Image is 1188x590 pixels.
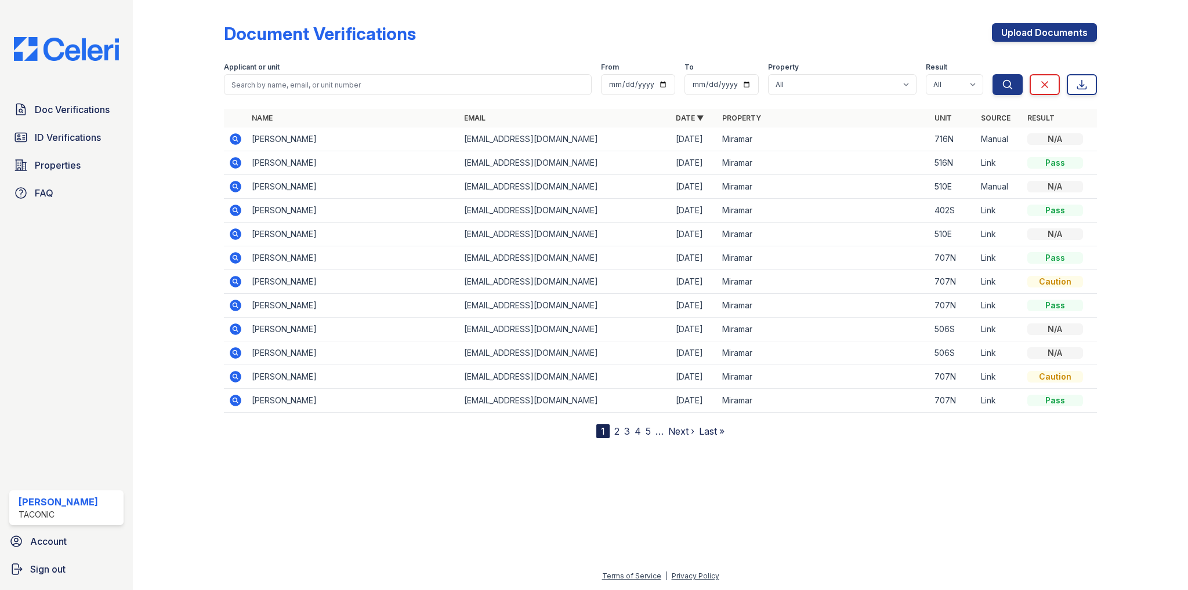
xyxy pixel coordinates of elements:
div: [PERSON_NAME] [19,495,98,509]
div: N/A [1027,228,1083,240]
a: Doc Verifications [9,98,124,121]
td: [DATE] [671,223,718,246]
td: [DATE] [671,389,718,413]
div: N/A [1027,181,1083,192]
a: Properties [9,154,124,177]
a: 5 [646,425,651,437]
a: Source [981,114,1010,122]
span: Doc Verifications [35,103,110,116]
div: N/A [1027,347,1083,359]
div: Pass [1027,300,1083,311]
td: [DATE] [671,341,718,365]
td: [EMAIL_ADDRESS][DOMAIN_NAME] [459,128,671,151]
a: Result [1027,114,1055,122]
td: [EMAIL_ADDRESS][DOMAIN_NAME] [459,341,671,365]
td: [PERSON_NAME] [247,223,459,246]
td: [PERSON_NAME] [247,341,459,365]
a: Account [5,530,128,553]
td: [EMAIL_ADDRESS][DOMAIN_NAME] [459,246,671,270]
span: … [655,424,664,438]
td: 510E [930,175,976,199]
span: Properties [35,158,81,172]
td: 707N [930,246,976,270]
td: Miramar [718,294,929,318]
td: Link [976,341,1023,365]
td: Miramar [718,223,929,246]
td: Link [976,199,1023,223]
a: Terms of Service [602,571,661,580]
td: [EMAIL_ADDRESS][DOMAIN_NAME] [459,199,671,223]
td: 707N [930,270,976,294]
a: 4 [635,425,641,437]
td: 716N [930,128,976,151]
div: N/A [1027,133,1083,145]
td: [EMAIL_ADDRESS][DOMAIN_NAME] [459,270,671,294]
td: [EMAIL_ADDRESS][DOMAIN_NAME] [459,151,671,175]
td: Miramar [718,365,929,389]
td: [PERSON_NAME] [247,294,459,318]
td: [DATE] [671,318,718,341]
label: To [684,63,694,72]
a: 2 [614,425,620,437]
label: Applicant or unit [224,63,280,72]
div: | [665,571,668,580]
td: [DATE] [671,246,718,270]
label: Property [768,63,799,72]
td: Miramar [718,389,929,413]
div: Pass [1027,395,1083,406]
label: Result [926,63,947,72]
td: [PERSON_NAME] [247,151,459,175]
td: Link [976,365,1023,389]
td: [PERSON_NAME] [247,199,459,223]
span: Account [30,534,67,548]
td: Miramar [718,175,929,199]
td: [DATE] [671,365,718,389]
td: Link [976,223,1023,246]
td: [DATE] [671,175,718,199]
div: N/A [1027,323,1083,335]
a: Unit [935,114,952,122]
td: Manual [976,175,1023,199]
div: Pass [1027,205,1083,216]
td: [DATE] [671,128,718,151]
td: [DATE] [671,270,718,294]
a: Next › [668,425,694,437]
td: [PERSON_NAME] [247,318,459,341]
td: [PERSON_NAME] [247,175,459,199]
td: [EMAIL_ADDRESS][DOMAIN_NAME] [459,318,671,341]
a: ID Verifications [9,126,124,149]
td: [EMAIL_ADDRESS][DOMAIN_NAME] [459,294,671,318]
span: ID Verifications [35,130,101,144]
div: Document Verifications [224,23,416,44]
td: Miramar [718,246,929,270]
td: Link [976,151,1023,175]
span: Sign out [30,562,66,576]
td: [PERSON_NAME] [247,246,459,270]
td: [DATE] [671,151,718,175]
td: Link [976,318,1023,341]
td: Miramar [718,341,929,365]
a: Email [464,114,486,122]
td: 402S [930,199,976,223]
a: Upload Documents [992,23,1097,42]
td: Miramar [718,199,929,223]
td: Miramar [718,270,929,294]
td: 707N [930,365,976,389]
td: [PERSON_NAME] [247,270,459,294]
td: [DATE] [671,294,718,318]
td: Manual [976,128,1023,151]
td: [PERSON_NAME] [247,365,459,389]
a: 3 [624,425,630,437]
label: From [601,63,619,72]
span: FAQ [35,186,53,200]
input: Search by name, email, or unit number [224,74,591,95]
td: Link [976,294,1023,318]
div: Taconic [19,509,98,520]
td: Miramar [718,318,929,341]
td: [DATE] [671,199,718,223]
a: Sign out [5,558,128,581]
div: Pass [1027,157,1083,169]
td: Miramar [718,151,929,175]
a: Last » [699,425,725,437]
a: Date ▼ [676,114,704,122]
